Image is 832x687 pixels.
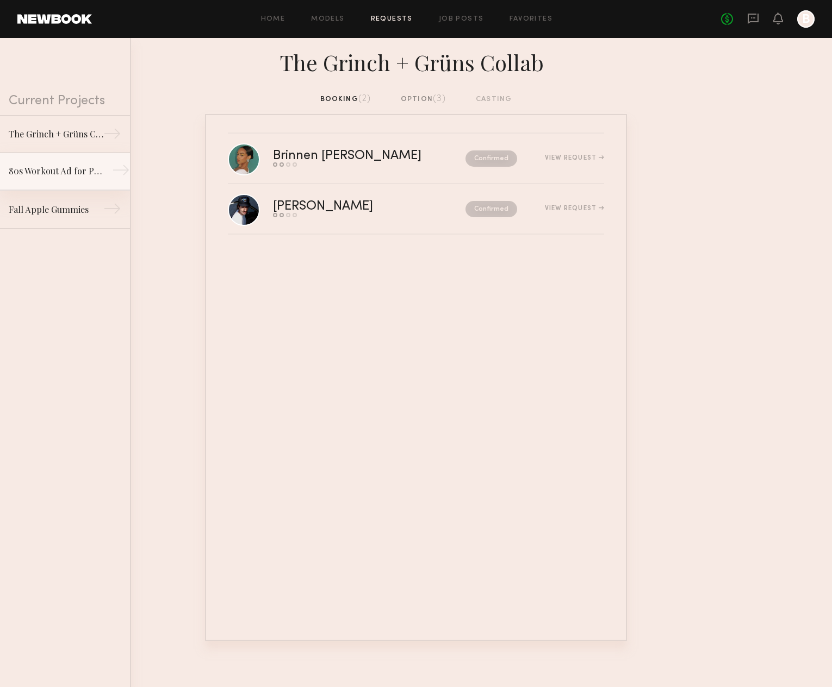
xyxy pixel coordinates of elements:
a: [PERSON_NAME]ConfirmedView Request [228,184,604,235]
div: View Request [545,155,604,161]
div: option [401,93,446,105]
a: Requests [371,16,413,23]
div: The Grinch + Grüns Collab [205,47,627,76]
div: View Request [545,205,604,212]
nb-request-status: Confirmed [465,201,517,217]
a: Home [261,16,285,23]
a: Favorites [510,16,552,23]
div: → [103,200,121,222]
a: B [797,10,815,28]
div: Brinnen [PERSON_NAME] [273,150,444,162]
div: → [112,161,130,183]
div: Fall Apple Gummies [9,203,103,216]
a: Job Posts [439,16,484,23]
span: (3) [433,94,446,103]
a: Brinnen [PERSON_NAME]ConfirmedView Request [228,134,604,184]
div: 80s Workout Ad for Preworkout Gummy [9,165,103,178]
div: The Grinch + Grüns Collab [9,128,103,141]
div: → [103,125,121,147]
div: [PERSON_NAME] [273,200,419,213]
nb-request-status: Confirmed [465,150,517,167]
a: Models [311,16,344,23]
